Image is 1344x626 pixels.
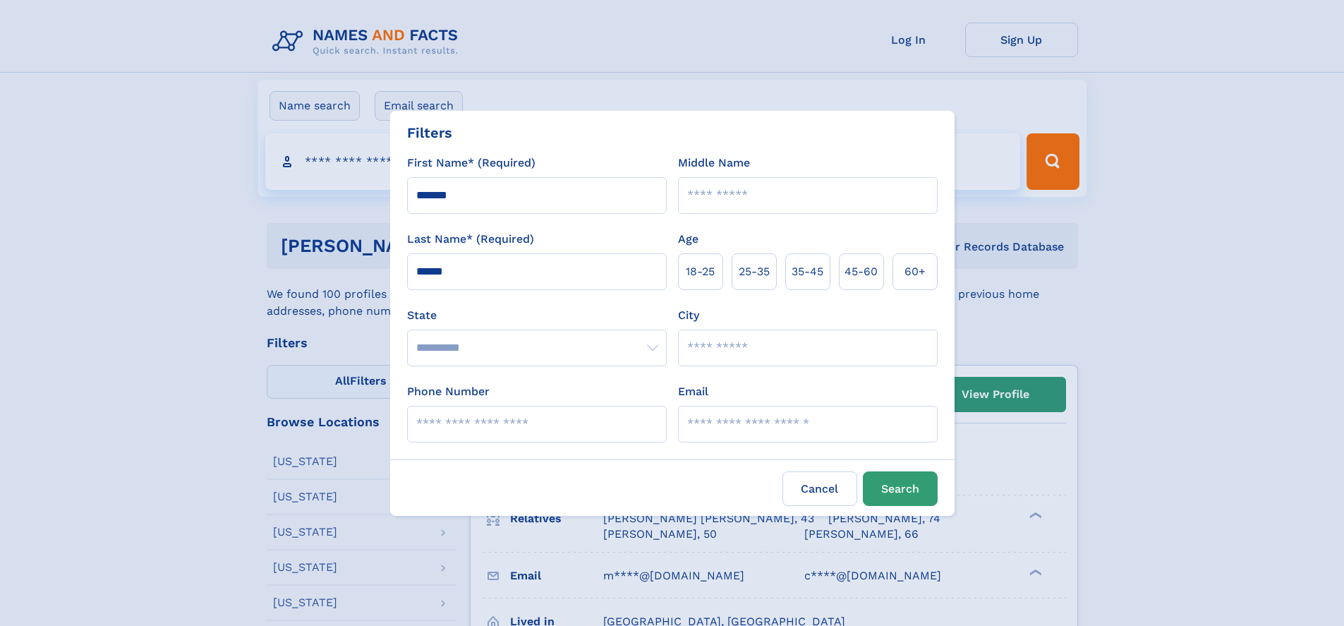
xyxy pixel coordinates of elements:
span: 35‑45 [792,263,823,280]
label: Last Name* (Required) [407,231,534,248]
div: Filters [407,122,452,143]
span: 25‑35 [739,263,770,280]
label: Cancel [782,471,857,506]
label: Middle Name [678,155,750,171]
label: First Name* (Required) [407,155,535,171]
label: State [407,307,667,324]
label: Phone Number [407,383,490,400]
label: Email [678,383,708,400]
label: City [678,307,699,324]
label: Age [678,231,698,248]
span: 60+ [904,263,926,280]
span: 45‑60 [844,263,878,280]
span: 18‑25 [686,263,715,280]
button: Search [863,471,938,506]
